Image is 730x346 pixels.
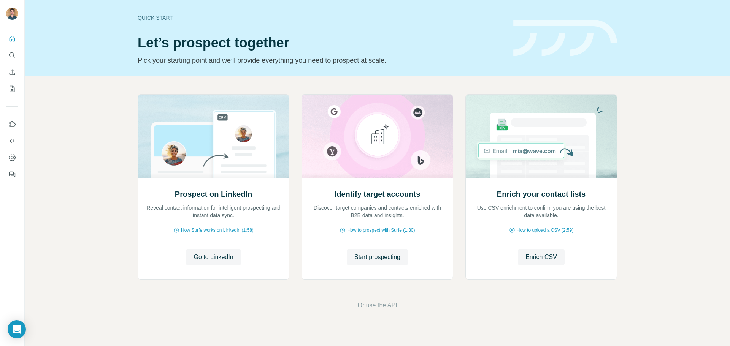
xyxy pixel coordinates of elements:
[525,253,557,262] span: Enrich CSV
[186,249,241,265] button: Go to LinkedIn
[518,249,565,265] button: Enrich CSV
[6,65,18,79] button: Enrich CSV
[6,32,18,46] button: Quick start
[335,189,421,199] h2: Identify target accounts
[357,301,397,310] button: Or use the API
[138,55,504,66] p: Pick your starting point and we’ll provide everything you need to prospect at scale.
[302,95,453,178] img: Identify target accounts
[473,204,609,219] p: Use CSV enrichment to confirm you are using the best data available.
[6,151,18,164] button: Dashboard
[497,189,586,199] h2: Enrich your contact lists
[6,134,18,148] button: Use Surfe API
[138,14,504,22] div: Quick start
[517,227,573,234] span: How to upload a CSV (2:59)
[6,117,18,131] button: Use Surfe on LinkedIn
[309,204,445,219] p: Discover target companies and contacts enriched with B2B data and insights.
[194,253,233,262] span: Go to LinkedIn
[181,227,254,234] span: How Surfe works on LinkedIn (1:58)
[347,227,415,234] span: How to prospect with Surfe (1:30)
[8,320,26,338] div: Open Intercom Messenger
[354,253,400,262] span: Start prospecting
[146,204,281,219] p: Reveal contact information for intelligent prospecting and instant data sync.
[6,49,18,62] button: Search
[175,189,252,199] h2: Prospect on LinkedIn
[6,8,18,20] img: Avatar
[6,82,18,96] button: My lists
[347,249,408,265] button: Start prospecting
[513,20,617,57] img: banner
[6,167,18,181] button: Feedback
[465,95,617,178] img: Enrich your contact lists
[138,35,504,51] h1: Let’s prospect together
[138,95,289,178] img: Prospect on LinkedIn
